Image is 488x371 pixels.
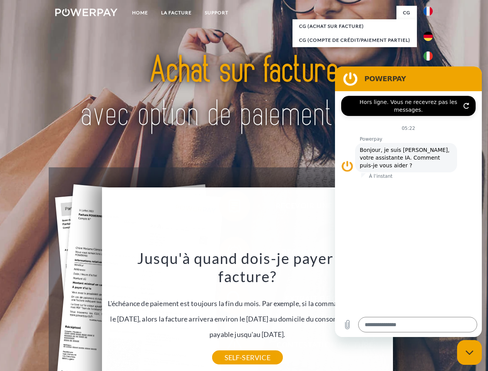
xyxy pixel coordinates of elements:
[292,19,417,33] a: CG (achat sur facture)
[423,7,433,16] img: fr
[155,6,198,20] a: LA FACTURE
[457,340,482,365] iframe: Bouton de lancement de la fenêtre de messagerie, conversation en cours
[396,6,417,20] a: CG
[74,37,414,148] img: title-powerpay_fr.svg
[423,51,433,61] img: it
[198,6,235,20] a: Support
[212,351,283,364] a: SELF-SERVICE
[126,6,155,20] a: Home
[55,9,117,16] img: logo-powerpay-white.svg
[335,66,482,337] iframe: Fenêtre de messagerie
[106,249,388,357] div: L'échéance de paiement est toujours la fin du mois. Par exemple, si la commande a été passée le [...
[423,32,433,41] img: de
[106,249,388,286] h3: Jusqu'à quand dois-je payer ma facture?
[292,33,417,47] a: CG (Compte de crédit/paiement partiel)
